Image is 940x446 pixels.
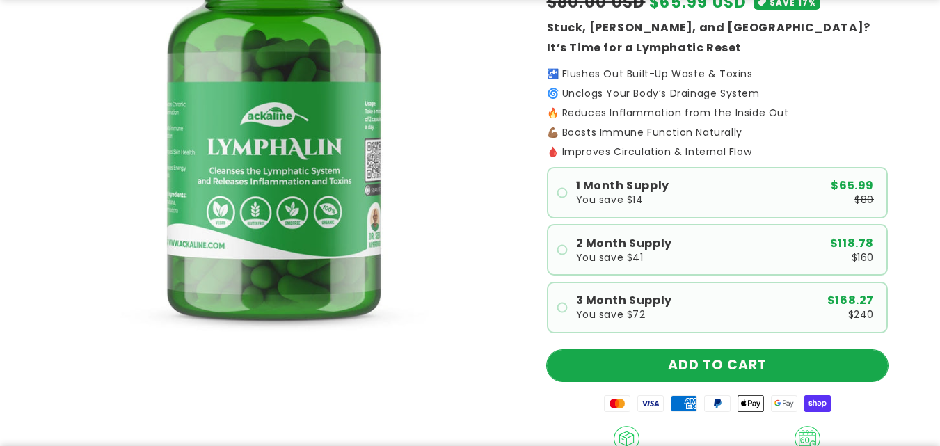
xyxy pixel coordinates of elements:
[547,350,888,381] button: ADD TO CART
[547,69,888,137] p: 🚰 Flushes Out Built-Up Waste & Toxins 🌀 Unclogs Your Body’s Drainage System 🔥 Reduces Inflammatio...
[576,195,644,205] span: You save $14
[576,295,672,306] span: 3 Month Supply
[576,180,669,191] span: 1 Month Supply
[854,195,874,205] span: $80
[547,19,870,56] strong: Stuck, [PERSON_NAME], and [GEOGRAPHIC_DATA]? It’s Time for a Lymphatic Reset
[576,238,672,249] span: 2 Month Supply
[576,310,646,319] span: You save $72
[848,310,874,319] span: $240
[576,253,644,262] span: You save $41
[852,253,874,262] span: $160
[547,147,888,157] p: 🩸 Improves Circulation & Internal Flow
[827,295,874,306] span: $168.27
[830,238,874,249] span: $118.78
[831,180,874,191] span: $65.99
